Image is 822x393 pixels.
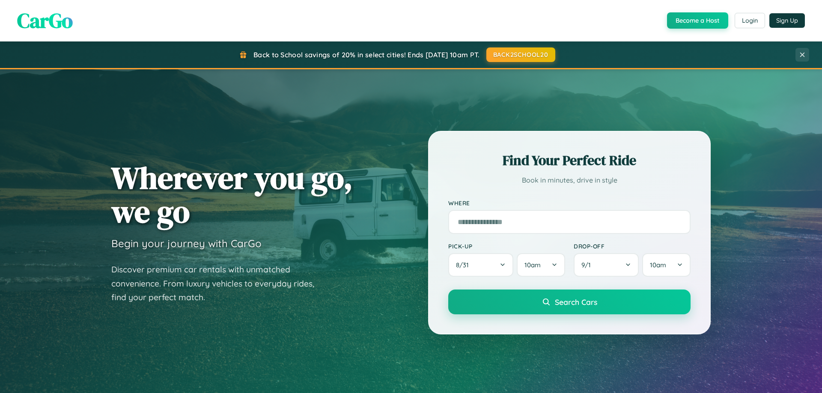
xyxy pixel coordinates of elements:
span: 10am [524,261,541,269]
button: 8/31 [448,253,513,277]
button: 10am [517,253,565,277]
label: Where [448,199,691,207]
h1: Wherever you go, we go [111,161,353,228]
h3: Begin your journey with CarGo [111,237,262,250]
button: Become a Host [667,12,728,29]
button: 10am [642,253,691,277]
span: Back to School savings of 20% in select cities! Ends [DATE] 10am PT. [253,50,479,59]
span: 8 / 31 [456,261,473,269]
button: Search Cars [448,290,691,314]
p: Book in minutes, drive in style [448,174,691,186]
p: Discover premium car rentals with unmatched convenience. From luxury vehicles to everyday rides, ... [111,263,325,304]
h2: Find Your Perfect Ride [448,151,691,170]
span: Search Cars [555,297,597,307]
button: BACK2SCHOOL20 [486,47,555,62]
span: 10am [650,261,666,269]
span: CarGo [17,6,73,35]
span: 9 / 1 [581,261,595,269]
label: Pick-up [448,242,565,250]
button: Login [735,13,765,28]
button: Sign Up [769,13,805,28]
label: Drop-off [574,242,691,250]
button: 9/1 [574,253,639,277]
